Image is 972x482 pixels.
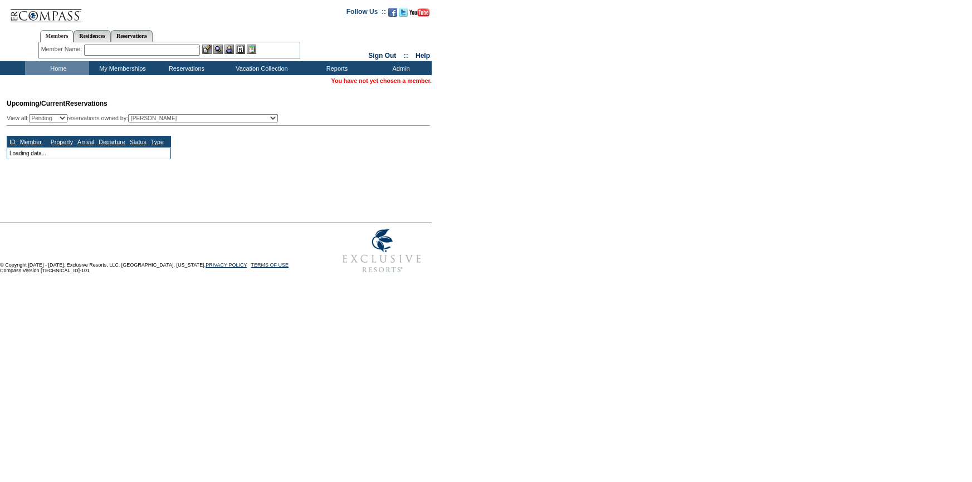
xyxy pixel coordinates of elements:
span: Reservations [7,100,108,107]
td: Admin [368,61,432,75]
span: :: [404,52,408,60]
a: Property [51,139,73,145]
div: Member Name: [41,45,84,54]
a: Status [130,139,146,145]
a: Become our fan on Facebook [388,11,397,18]
a: PRIVACY POLICY [206,262,247,268]
img: Impersonate [224,45,234,54]
span: You have not yet chosen a member. [331,77,432,84]
div: View all: reservations owned by: [7,114,283,122]
img: Become our fan on Facebook [388,8,397,17]
td: My Memberships [89,61,153,75]
a: Residences [74,30,111,42]
span: Upcoming/Current [7,100,65,107]
td: Follow Us :: [346,7,386,20]
img: b_calculator.gif [247,45,256,54]
a: Follow us on Twitter [399,11,408,18]
img: View [213,45,223,54]
td: Home [25,61,89,75]
img: Exclusive Resorts [332,223,432,279]
img: Reservations [236,45,245,54]
img: Follow us on Twitter [399,8,408,17]
a: Reservations [111,30,153,42]
a: Members [40,30,74,42]
img: b_edit.gif [202,45,212,54]
td: Reports [304,61,368,75]
a: Member [20,139,42,145]
a: Subscribe to our YouTube Channel [409,11,429,18]
a: Type [151,139,164,145]
a: TERMS OF USE [251,262,289,268]
td: Loading data... [7,147,171,159]
img: Subscribe to our YouTube Channel [409,8,429,17]
a: Help [416,52,430,60]
td: Vacation Collection [217,61,304,75]
a: Arrival [77,139,94,145]
a: Departure [99,139,125,145]
td: Reservations [153,61,217,75]
a: ID [9,139,16,145]
a: Sign Out [368,52,396,60]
